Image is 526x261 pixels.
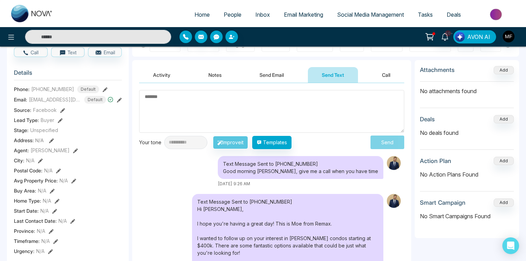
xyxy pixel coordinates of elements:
span: Postal Code : [14,167,42,174]
span: N/A [37,227,45,235]
div: Your tone [139,139,164,146]
span: [PERSON_NAME] [31,147,70,154]
span: Tasks [418,11,433,18]
p: No Smart Campaigns Found [420,212,514,220]
span: N/A [38,187,46,194]
span: Province : [14,227,35,235]
img: Lead Flow [455,32,465,42]
span: Stage: [14,127,29,134]
button: Call [14,47,48,57]
a: Tasks [411,8,440,21]
span: Home Type : [14,197,41,204]
span: City : [14,157,24,164]
span: Deals [447,11,461,18]
a: Home [188,8,217,21]
span: Start Date : [14,207,39,214]
span: N/A [43,197,51,204]
h3: Smart Campaign [420,199,465,206]
span: N/A [44,167,53,174]
span: N/A [40,207,49,214]
span: Timeframe : [14,237,40,245]
span: Default [77,85,99,93]
a: 10+ [437,30,453,42]
span: Address: [14,137,44,144]
img: Market-place.gif [471,7,522,22]
span: Lead Type: [14,116,39,124]
button: Activity [139,67,184,83]
span: 10+ [445,30,451,36]
button: Add [494,198,514,207]
button: Send Email [246,67,298,83]
span: Agent: [14,147,29,154]
span: Urgency : [14,247,34,255]
img: Nova CRM Logo [11,5,53,22]
button: Templates [252,136,292,149]
a: Social Media Management [330,8,411,21]
p: No attachments found [420,82,514,95]
button: Add [494,115,514,123]
button: Add [494,66,514,74]
span: Email: [14,96,27,103]
span: Unspecified [30,127,58,134]
span: Last Contact Date : [14,217,57,225]
span: N/A [26,157,34,164]
span: Home [194,11,210,18]
span: People [224,11,241,18]
button: Send Text [308,67,358,83]
button: Text [51,47,85,57]
span: Inbox [255,11,270,18]
span: Add [494,67,514,73]
a: People [217,8,248,21]
p: No deals found [420,129,514,137]
p: No Action Plans Found [420,170,514,179]
h3: Action Plan [420,157,451,164]
span: Default [84,96,106,104]
span: N/A [41,237,50,245]
span: AVON AI [467,33,490,41]
button: Call [368,67,404,83]
button: Notes [194,67,236,83]
span: Phone: [14,85,30,93]
img: Sender [387,156,401,170]
span: N/A [58,217,67,225]
span: Source: [14,106,31,114]
span: [EMAIL_ADDRESS][DOMAIN_NAME] [29,96,81,103]
button: Add [494,157,514,165]
span: Social Media Management [337,11,404,18]
h3: Attachments [420,66,455,73]
span: N/A [59,177,68,184]
span: Facebook [33,106,57,114]
img: User Avatar [503,31,515,42]
div: Open Intercom Messenger [502,237,519,254]
span: N/A [36,247,45,255]
h3: Details [14,69,122,80]
h3: Deals [420,116,435,123]
span: Buyer [41,116,54,124]
a: Deals [440,8,468,21]
span: [PHONE_NUMBER] [31,85,74,93]
img: Sender [387,194,401,208]
button: AVON AI [453,30,496,43]
span: Avg Property Price : [14,177,58,184]
span: Buy Area : [14,187,36,194]
button: Email [88,47,122,57]
a: Inbox [248,8,277,21]
a: Email Marketing [277,8,330,21]
div: Text Message Sent to [PHONE_NUMBER] Good morning [PERSON_NAME], give me a call when you have time [218,156,383,179]
span: Email Marketing [284,11,323,18]
div: [DATE] 9:26 AM [218,181,383,187]
span: N/A [35,137,44,143]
